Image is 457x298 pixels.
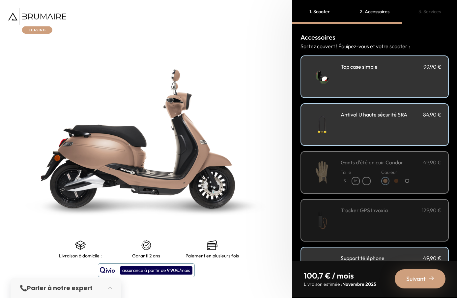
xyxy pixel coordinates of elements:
div: assurance à partir de 9,90€/mois [120,266,192,275]
p: L [363,178,370,184]
img: credit-cards.png [207,240,217,250]
p: 99,90 € [423,63,442,71]
button: assurance à partir de 9,90€/mois [98,263,195,277]
p: Couleur [381,169,411,176]
img: certificat-de-garantie.png [141,240,152,250]
p: M [352,178,359,184]
span: Novembre 2025 [342,281,376,287]
p: Sortez couvert ! Équipez-vous et votre scooter : [300,42,449,50]
h3: Support téléphone [341,254,385,262]
h3: Gants d'été en cuir Condor [341,158,403,166]
img: Tracker GPS Invoxia [308,206,336,234]
h3: Accessoires [300,32,449,42]
img: Gants d'été en cuir Condor [308,158,336,186]
img: Antivol U haute sécurité SRA [308,111,336,139]
p: 129,90 € [422,206,442,214]
p: Paiement en plusieurs fois [186,253,239,258]
h3: Top case simple [341,63,378,71]
p: S [341,178,348,184]
img: shipping.png [75,240,86,250]
img: logo qivio [100,266,115,274]
p: 49,90 € [423,158,442,166]
img: Brumaire Leasing [8,8,66,34]
p: Livraison estimée : [304,281,376,287]
img: Support téléphone [308,254,336,282]
img: Top case simple [308,63,336,91]
h3: Antivol U haute sécurité SRA [341,111,407,118]
h3: Tracker GPS Invoxia [341,206,388,214]
p: Livraison à domicile : [59,253,102,258]
span: Suivant [406,274,426,283]
p: 84,90 € [423,111,442,118]
p: 49,90 € [423,254,442,262]
p: Taille [341,169,371,176]
img: right-arrow-2.png [429,276,434,281]
p: Garanti 2 ans [132,253,160,258]
p: 100,7 € / mois [304,270,376,281]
